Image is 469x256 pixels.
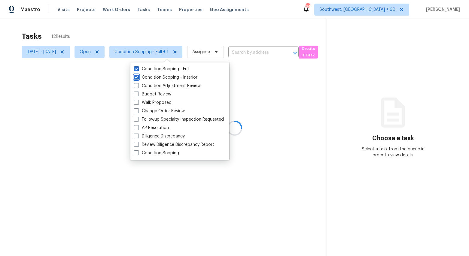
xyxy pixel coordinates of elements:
[134,74,197,80] label: Condition Scoping - Interior
[134,83,201,89] label: Condition Adjustment Review
[134,108,185,114] label: Change Order Review
[134,142,214,148] label: Review Diligence Discrepancy Report
[306,4,310,10] div: 647
[134,116,224,122] label: Followup Specialty Inspection Requested
[134,125,169,131] label: AP Resolution
[134,100,172,106] label: Walk Proposed
[134,66,189,72] label: Condition Scoping - Full
[134,150,179,156] label: Condition Scoping
[134,91,171,97] label: Budget Review
[134,133,185,139] label: Diligence Discrepancy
